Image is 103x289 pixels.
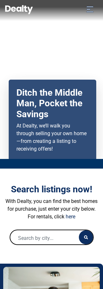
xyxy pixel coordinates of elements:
[5,5,33,14] img: Dealty - Buy, Sell & Rent Homes
[5,197,98,213] p: With Dealty, you can find the best homes for purchase, just enter your city below.
[82,4,98,14] button: Toggle navigation
[5,184,98,195] h3: Search listings now!
[10,230,77,246] input: Search by city...
[16,122,89,153] p: At Dealty, we’ll walk you through selling your own home—from creating a listing to receiving offers!
[16,87,89,120] h2: Ditch the Middle Man, Pocket the Savings
[5,213,98,221] p: For rentals, click
[66,214,75,220] a: here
